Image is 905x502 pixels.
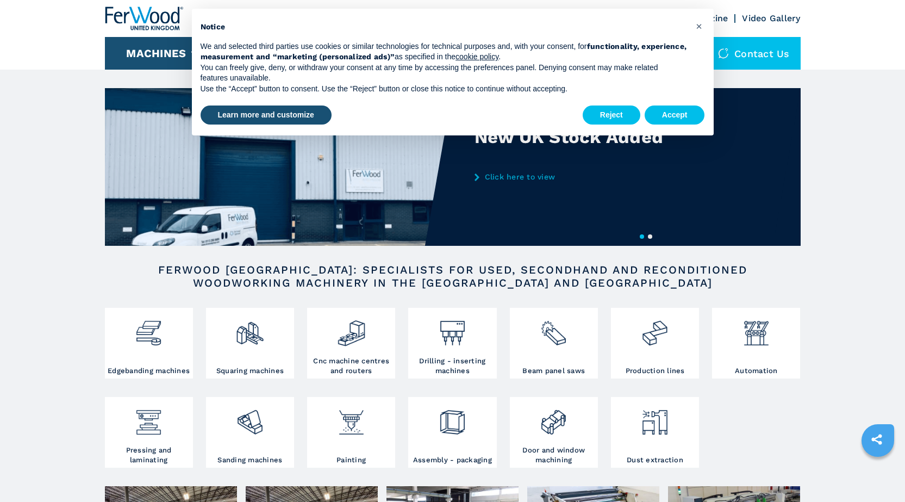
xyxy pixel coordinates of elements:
a: Assembly - packaging [408,397,496,468]
img: pressa-strettoia.png [134,400,163,437]
h3: Drilling - inserting machines [411,356,494,376]
img: linee_di_produzione_2.png [640,311,669,348]
button: 2 [648,234,652,239]
a: Pressing and laminating [105,397,193,468]
button: Machines [126,47,186,60]
a: Sanding machines [206,397,294,468]
a: Production lines [611,308,699,379]
span: × [696,20,702,33]
h3: Edgebanding machines [108,366,190,376]
a: Painting [307,397,395,468]
div: Contact us [707,37,801,70]
h3: Sanding machines [217,455,282,465]
p: You can freely give, deny, or withdraw your consent at any time by accessing the preferences pane... [201,63,688,84]
h3: Dust extraction [627,455,683,465]
img: automazione.png [742,311,771,348]
button: Close this notice [691,17,708,35]
a: Door and window machining [510,397,598,468]
img: Ferwood [105,7,183,30]
p: We and selected third parties use cookies or similar technologies for technical purposes and, wit... [201,41,688,63]
h3: Pressing and laminating [108,445,190,465]
h3: Door and window machining [513,445,595,465]
h3: Painting [336,455,366,465]
img: verniciatura_1.png [337,400,366,437]
h3: Assembly - packaging [413,455,492,465]
img: lavorazione_porte_finestre_2.png [539,400,568,437]
a: Cnc machine centres and routers [307,308,395,379]
h2: FERWOOD [GEOGRAPHIC_DATA]: SPECIALISTS FOR USED, SECONDHAND AND RECONDITIONED WOODWORKING MACHINE... [140,263,766,289]
h3: Squaring machines [216,366,284,376]
a: Dust extraction [611,397,699,468]
h3: Beam panel saws [522,366,585,376]
a: cookie policy [455,52,498,61]
img: Contact us [718,48,729,59]
a: Video Gallery [742,13,800,23]
img: centro_di_lavoro_cnc_2.png [337,311,366,348]
a: Beam panel saws [510,308,598,379]
img: levigatrici_2.png [235,400,264,437]
img: montaggio_imballaggio_2.png [438,400,467,437]
button: 1 [640,234,644,239]
h3: Automation [735,366,778,376]
a: Drilling - inserting machines [408,308,496,379]
a: Edgebanding machines [105,308,193,379]
button: Learn more and customize [201,106,332,125]
h3: Cnc machine centres and routers [310,356,392,376]
img: aspirazione_1.png [640,400,669,437]
img: foratrici_inseritrici_2.png [438,311,467,348]
button: Reject [583,106,640,125]
a: Squaring machines [206,308,294,379]
a: Automation [712,308,800,379]
img: squadratrici_2.png [235,311,264,348]
a: sharethis [863,426,890,453]
p: Use the “Accept” button to consent. Use the “Reject” button or close this notice to continue with... [201,84,688,95]
strong: functionality, experience, measurement and “marketing (personalized ads)” [201,42,687,61]
h2: Notice [201,22,688,33]
button: Accept [645,106,705,125]
img: bordatrici_1.png [134,311,163,348]
img: New UK Stock Added [105,88,453,246]
img: sezionatrici_2.png [539,311,568,348]
a: Click here to view [475,172,688,181]
h3: Production lines [626,366,685,376]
